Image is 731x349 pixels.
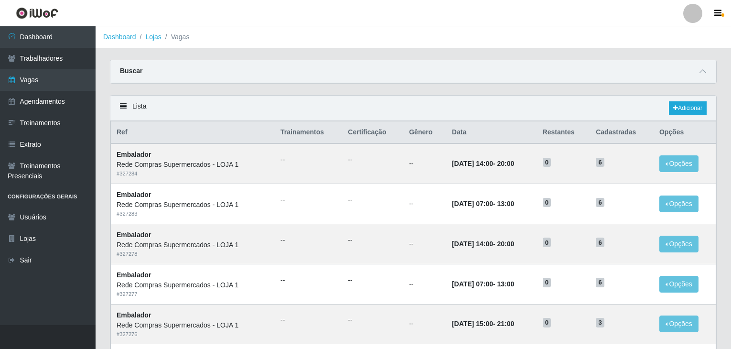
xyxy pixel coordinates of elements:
td: -- [403,224,446,264]
span: 0 [543,318,551,327]
strong: - [452,320,514,327]
th: Certificação [342,121,403,144]
div: Rede Compras Supermercados - LOJA 1 [117,160,269,170]
span: 6 [596,278,604,287]
button: Opções [659,155,699,172]
div: # 327283 [117,210,269,218]
strong: Embalador [117,151,151,158]
ul: -- [348,195,398,205]
ul: -- [348,235,398,245]
td: -- [403,143,446,184]
time: [DATE] 14:00 [452,240,493,248]
strong: Embalador [117,311,151,319]
strong: - [452,200,514,207]
td: -- [403,304,446,344]
time: [DATE] 07:00 [452,200,493,207]
ul: -- [348,155,398,165]
time: [DATE] 14:00 [452,160,493,167]
div: Rede Compras Supermercados - LOJA 1 [117,240,269,250]
nav: breadcrumb [96,26,731,48]
span: 3 [596,318,604,327]
ul: -- [280,315,336,325]
span: 0 [543,278,551,287]
li: Vagas [161,32,190,42]
span: 0 [543,238,551,247]
th: Cadastradas [590,121,654,144]
strong: Embalador [117,191,151,198]
a: Adicionar [669,101,707,115]
th: Opções [654,121,716,144]
time: 13:00 [497,280,515,288]
button: Opções [659,276,699,293]
ul: -- [348,275,398,285]
button: Opções [659,236,699,252]
div: # 327284 [117,170,269,178]
a: Lojas [145,33,161,41]
th: Ref [111,121,275,144]
ul: -- [280,195,336,205]
strong: Embalador [117,271,151,279]
span: 6 [596,198,604,207]
ul: -- [280,155,336,165]
div: Rede Compras Supermercados - LOJA 1 [117,200,269,210]
span: 6 [596,158,604,167]
div: # 327276 [117,330,269,338]
th: Gênero [403,121,446,144]
ul: -- [348,315,398,325]
time: 20:00 [497,160,515,167]
time: 13:00 [497,200,515,207]
strong: Embalador [117,231,151,239]
td: -- [403,264,446,304]
div: Rede Compras Supermercados - LOJA 1 [117,280,269,290]
div: Rede Compras Supermercados - LOJA 1 [117,320,269,330]
span: 0 [543,198,551,207]
time: 20:00 [497,240,515,248]
time: [DATE] 15:00 [452,320,493,327]
th: Trainamentos [275,121,342,144]
img: CoreUI Logo [16,7,58,19]
div: # 327277 [117,290,269,298]
strong: - [452,160,514,167]
div: # 327278 [117,250,269,258]
strong: - [452,240,514,248]
time: 21:00 [497,320,515,327]
strong: - [452,280,514,288]
th: Restantes [537,121,591,144]
time: [DATE] 07:00 [452,280,493,288]
span: 6 [596,238,604,247]
button: Opções [659,316,699,332]
ul: -- [280,275,336,285]
td: -- [403,184,446,224]
div: Lista [110,96,716,121]
th: Data [446,121,537,144]
button: Opções [659,196,699,212]
strong: Buscar [120,67,142,75]
a: Dashboard [103,33,136,41]
ul: -- [280,235,336,245]
span: 0 [543,158,551,167]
